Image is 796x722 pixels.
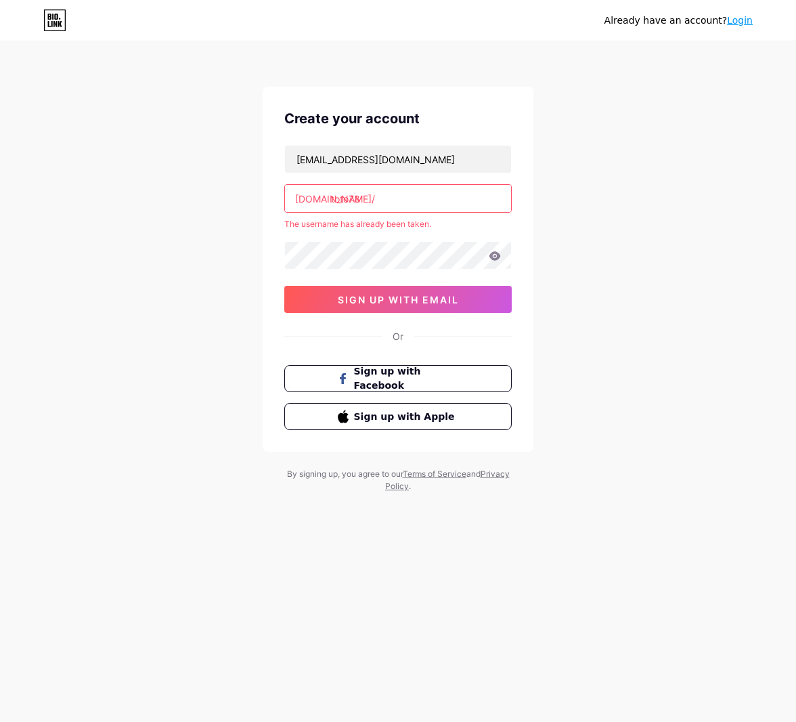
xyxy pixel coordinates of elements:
[338,294,459,305] span: sign up with email
[393,329,403,343] div: Or
[284,218,512,230] div: The username has already been taken.
[727,15,753,26] a: Login
[354,410,459,424] span: Sign up with Apple
[285,146,511,173] input: Email
[284,108,512,129] div: Create your account
[354,364,459,393] span: Sign up with Facebook
[283,468,513,492] div: By signing up, you agree to our and .
[295,192,375,206] div: [DOMAIN_NAME]/
[284,286,512,313] button: sign up with email
[284,365,512,392] button: Sign up with Facebook
[604,14,753,28] div: Already have an account?
[284,403,512,430] button: Sign up with Apple
[285,185,511,212] input: username
[403,469,466,479] a: Terms of Service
